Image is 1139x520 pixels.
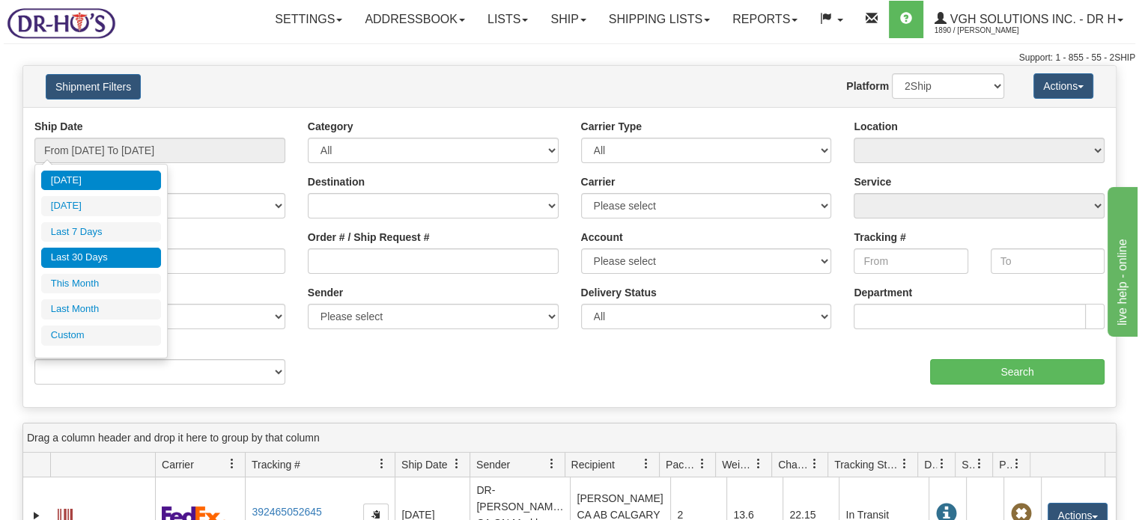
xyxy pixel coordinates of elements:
span: Carrier [162,457,194,472]
a: Delivery Status filter column settings [929,451,955,477]
a: Charge filter column settings [802,451,827,477]
label: Order # / Ship Request # [308,230,430,245]
label: Account [581,230,623,245]
a: Ship Date filter column settings [444,451,470,477]
img: logo1890.jpg [4,4,118,42]
div: live help - online [11,9,139,27]
span: Tracking # [252,457,300,472]
a: Pickup Status filter column settings [1004,451,1030,477]
a: Sender filter column settings [539,451,565,477]
span: 1890 / [PERSON_NAME] [935,23,1047,38]
a: Recipient filter column settings [634,451,659,477]
span: Pickup Status [999,457,1012,472]
button: Actions [1033,73,1093,99]
a: Packages filter column settings [690,451,715,477]
label: Tracking # [854,230,905,245]
li: Custom [41,325,161,346]
li: This Month [41,274,161,294]
iframe: chat widget [1105,183,1138,336]
label: Carrier Type [581,119,642,134]
button: Shipment Filters [46,74,141,100]
label: Department [854,285,912,300]
label: Carrier [581,174,616,189]
a: Ship [539,1,597,38]
span: Shipment Issues [962,457,974,472]
div: Support: 1 - 855 - 55 - 2SHIP [4,52,1135,64]
span: Weight [722,457,753,472]
a: Settings [264,1,353,38]
a: VGH Solutions Inc. - Dr H 1890 / [PERSON_NAME] [923,1,1135,38]
a: Lists [476,1,539,38]
span: Tracking Status [834,457,899,472]
label: Service [854,174,891,189]
a: Weight filter column settings [746,451,771,477]
span: Packages [666,457,697,472]
li: Last Month [41,299,161,319]
label: Ship Date [34,119,83,134]
li: [DATE] [41,196,161,216]
span: Recipient [571,457,615,472]
label: Sender [308,285,343,300]
a: 392465052645 [252,506,321,518]
span: Ship Date [401,457,447,472]
div: grid grouping header [23,423,1116,453]
label: Location [854,119,897,134]
label: Destination [308,174,365,189]
a: Tracking # filter column settings [369,451,395,477]
a: Shipment Issues filter column settings [967,451,992,477]
li: Last 30 Days [41,248,161,268]
label: Category [308,119,353,134]
label: Delivery Status [581,285,657,300]
a: Tracking Status filter column settings [892,451,917,477]
span: VGH Solutions Inc. - Dr H [947,13,1116,25]
label: Platform [846,79,889,94]
span: Sender [476,457,510,472]
input: Search [930,359,1105,385]
input: To [991,248,1105,274]
span: Delivery Status [924,457,937,472]
a: Addressbook [353,1,476,38]
a: Shipping lists [598,1,721,38]
a: Reports [721,1,809,38]
li: Last 7 Days [41,222,161,242]
input: From [854,248,968,274]
a: Carrier filter column settings [219,451,245,477]
li: [DATE] [41,171,161,191]
span: Charge [778,457,810,472]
